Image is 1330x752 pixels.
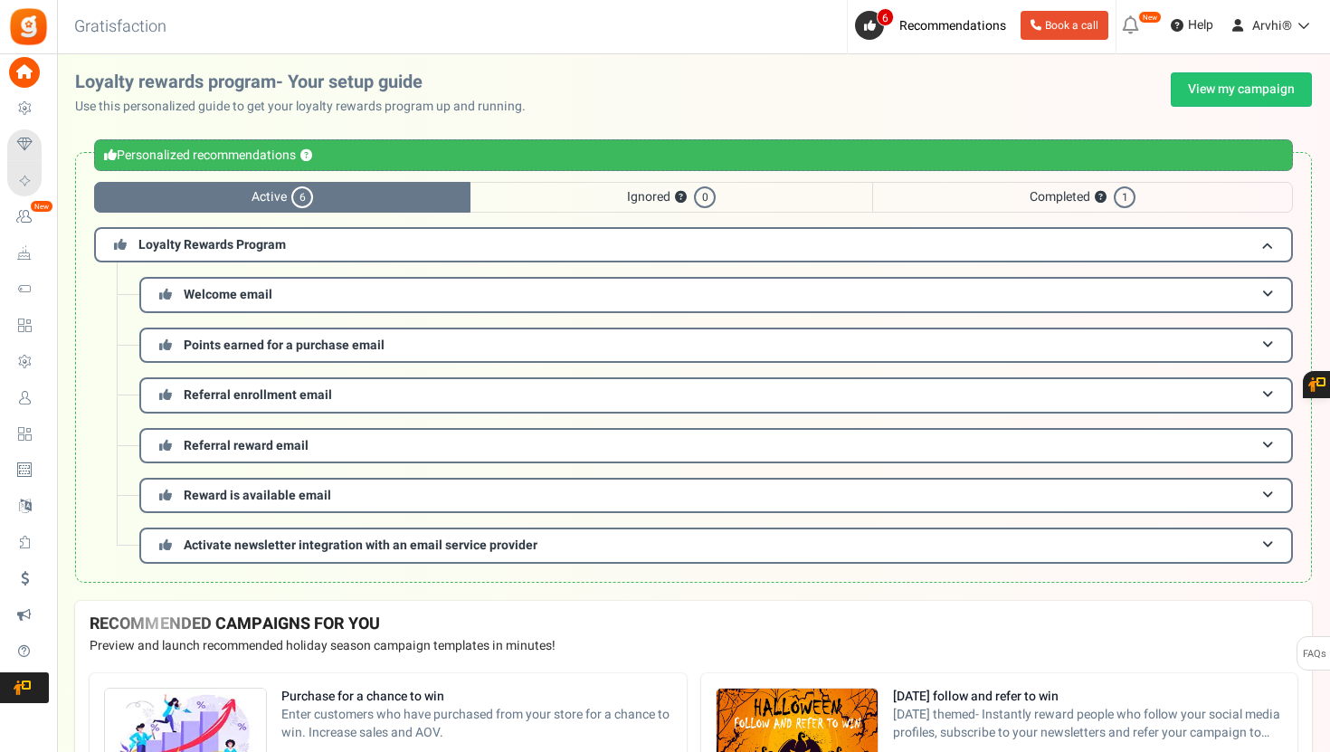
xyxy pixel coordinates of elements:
[8,6,49,47] img: Gratisfaction
[893,706,1284,742] span: [DATE] themed- Instantly reward people who follow your social media profiles, subscribe to your n...
[54,9,186,45] h3: Gratisfaction
[30,200,53,213] em: New
[7,202,49,233] a: New
[470,182,872,213] span: Ignored
[184,336,385,355] span: Points earned for a purchase email
[1183,16,1213,34] span: Help
[899,16,1006,35] span: Recommendations
[1114,186,1135,208] span: 1
[1021,11,1108,40] a: Book a call
[281,706,672,742] span: Enter customers who have purchased from your store for a chance to win. Increase sales and AOV.
[94,139,1293,171] div: Personalized recommendations
[184,486,331,505] span: Reward is available email
[90,615,1297,633] h4: RECOMMENDED CAMPAIGNS FOR YOU
[1138,11,1162,24] em: New
[138,235,286,254] span: Loyalty Rewards Program
[1095,192,1107,204] button: ?
[1171,72,1312,107] a: View my campaign
[1164,11,1221,40] a: Help
[291,186,313,208] span: 6
[90,637,1297,655] p: Preview and launch recommended holiday season campaign templates in minutes!
[300,150,312,162] button: ?
[184,386,332,405] span: Referral enrollment email
[1252,16,1292,35] span: Arvhi®
[184,285,272,304] span: Welcome email
[94,182,470,213] span: Active
[184,436,309,455] span: Referral reward email
[872,182,1293,213] span: Completed
[877,8,894,26] span: 6
[75,72,540,92] h2: Loyalty rewards program- Your setup guide
[1302,637,1326,671] span: FAQs
[855,11,1013,40] a: 6 Recommendations
[281,688,672,706] strong: Purchase for a chance to win
[675,192,687,204] button: ?
[184,536,537,555] span: Activate newsletter integration with an email service provider
[694,186,716,208] span: 0
[893,688,1284,706] strong: [DATE] follow and refer to win
[75,98,540,116] p: Use this personalized guide to get your loyalty rewards program up and running.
